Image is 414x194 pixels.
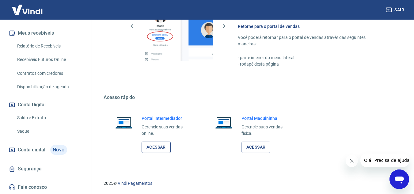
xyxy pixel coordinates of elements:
[104,94,399,101] h5: Acesso rápido
[7,162,84,176] a: Segurança
[15,67,84,80] a: Contratos com credores
[15,53,84,66] a: Recebíveis Futuros Online
[238,34,385,47] p: Você poderá retornar para o portal de vendas através das seguintes maneiras:
[142,142,171,153] a: Acessar
[104,180,399,187] p: 2025 ©
[385,4,407,16] button: Sair
[4,4,51,9] span: Olá! Precisa de ajuda?
[7,26,84,40] button: Meus recebíveis
[211,115,237,130] img: Imagem de um notebook aberto
[238,61,385,67] p: - rodapé desta página
[18,146,45,154] span: Conta digital
[118,181,152,186] a: Vindi Pagamentos
[241,115,292,121] h6: Portal Maquininha
[15,81,84,93] a: Disponibilização de agenda
[238,55,385,61] p: - parte inferior do menu lateral
[7,143,84,157] a: Conta digitalNovo
[50,145,67,155] span: Novo
[346,155,358,167] iframe: Fechar mensagem
[7,98,84,112] button: Conta Digital
[389,169,409,189] iframe: Botão para abrir a janela de mensagens
[360,154,409,167] iframe: Mensagem da empresa
[7,0,47,19] img: Vindi
[142,115,192,121] h6: Portal Intermediador
[15,40,84,52] a: Relatório de Recebíveis
[15,112,84,124] a: Saldo e Extrato
[7,181,84,194] a: Fale conosco
[15,125,84,138] a: Saque
[142,124,192,137] p: Gerencie suas vendas online.
[241,142,271,153] a: Acessar
[241,124,292,137] p: Gerencie suas vendas física.
[238,23,385,29] h6: Retorne para o portal de vendas
[111,115,137,130] img: Imagem de um notebook aberto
